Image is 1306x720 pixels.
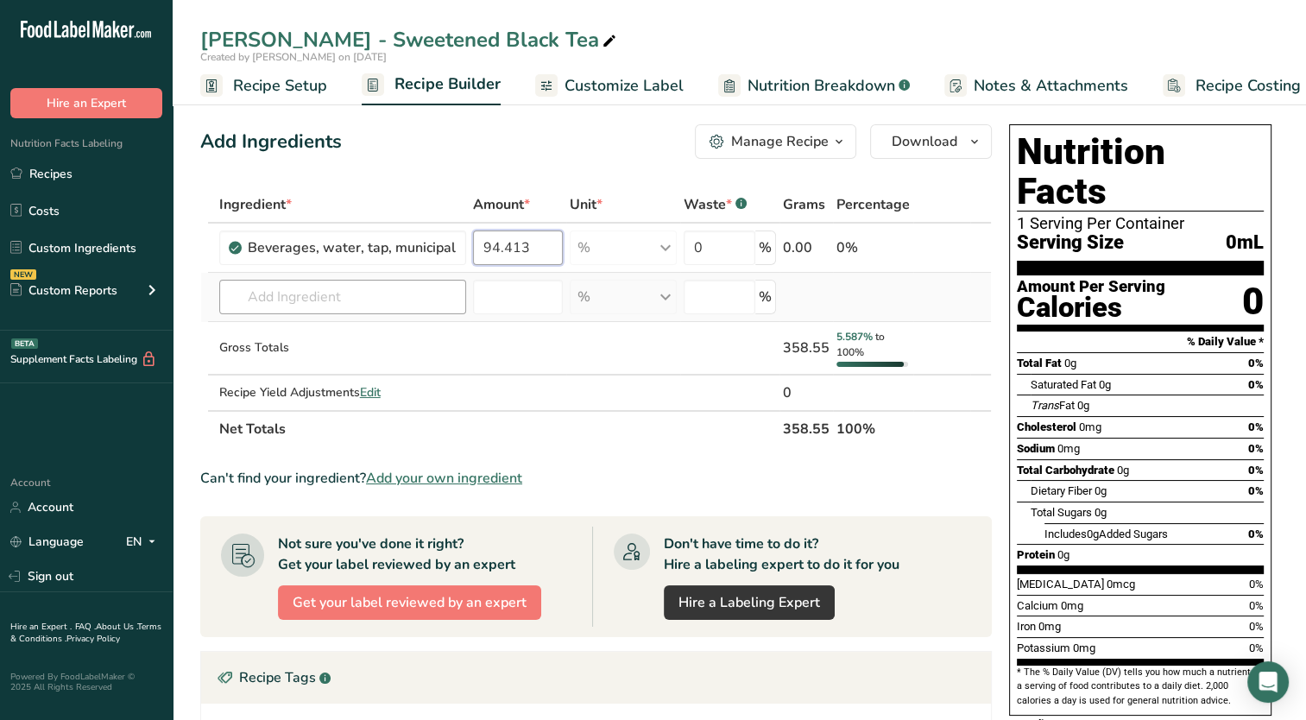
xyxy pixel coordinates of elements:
span: 0g [1057,548,1069,561]
a: About Us . [96,621,137,633]
span: 0% [1248,442,1264,455]
button: Get your label reviewed by an expert [278,585,541,620]
div: [PERSON_NAME] - Sweetened Black Tea [200,24,620,55]
span: Get your label reviewed by an expert [293,592,527,613]
span: 0mg [1079,420,1101,433]
span: Edit [360,384,381,401]
span: Includes Added Sugars [1044,527,1168,540]
span: 5.587% [836,330,873,344]
div: Don't have time to do it? Hire a labeling expert to do it for you [664,534,899,575]
span: 0% [1249,599,1264,612]
span: 0g [1095,506,1107,519]
a: Recipe Builder [362,65,501,106]
span: 0g [1099,378,1111,391]
span: 0g [1064,357,1076,369]
div: Manage Recipe [731,131,829,152]
span: 0mg [1073,641,1095,654]
span: Iron [1017,620,1036,633]
span: Add your own ingredient [366,468,522,489]
div: Powered By FoodLabelMaker © 2025 All Rights Reserved [10,672,162,692]
div: 0.00 [783,237,830,258]
button: Download [870,124,992,159]
button: Manage Recipe [695,124,856,159]
span: Protein [1017,548,1055,561]
div: Can't find your ingredient? [200,468,992,489]
span: Ingredient [219,194,292,215]
span: Grams [783,194,825,215]
span: 0% [1248,378,1264,391]
div: EN [126,532,162,553]
span: 0% [1248,357,1264,369]
section: % Daily Value * [1017,332,1264,352]
th: 100% [833,410,913,446]
span: 0% [1248,464,1264,477]
span: Recipe Setup [233,74,327,98]
span: Total Sugars [1031,506,1092,519]
div: Beverages, water, tap, municipal [248,237,456,258]
span: Notes & Attachments [974,74,1128,98]
div: 0 [783,382,830,403]
div: 1 Serving Per Container [1017,215,1264,232]
span: Calcium [1017,599,1058,612]
span: Recipe Costing [1196,74,1301,98]
span: Dietary Fiber [1031,484,1092,497]
div: Waste [684,194,747,215]
a: FAQ . [75,621,96,633]
span: 0% [1248,420,1264,433]
span: Total Carbohydrate [1017,464,1114,477]
div: 358.55 [783,338,830,358]
a: Customize Label [535,66,684,105]
span: Saturated Fat [1031,378,1096,391]
div: Gross Totals [219,338,466,357]
span: 0g [1095,484,1107,497]
div: 0% [836,237,910,258]
span: Percentage [836,194,910,215]
div: Open Intercom Messenger [1247,661,1289,703]
span: 0g [1077,399,1089,412]
span: 0% [1248,484,1264,497]
th: 358.55 [779,410,833,446]
a: Recipe Setup [200,66,327,105]
div: NEW [10,269,36,280]
span: 0% [1248,527,1264,540]
span: 0mg [1057,442,1080,455]
button: Hire an Expert [10,88,162,118]
span: 0g [1087,527,1099,540]
div: Recipe Yield Adjustments [219,383,466,401]
span: 0mL [1226,232,1264,254]
span: 0mg [1038,620,1061,633]
span: Cholesterol [1017,420,1076,433]
span: 0% [1249,620,1264,633]
span: 0g [1117,464,1129,477]
span: Customize Label [565,74,684,98]
span: Total Fat [1017,357,1062,369]
h1: Nutrition Facts [1017,132,1264,212]
span: Created by [PERSON_NAME] on [DATE] [200,50,387,64]
span: 0mg [1061,599,1083,612]
span: 0mcg [1107,578,1135,591]
input: Add Ingredient [219,280,466,314]
a: Privacy Policy [66,633,120,645]
span: Fat [1031,399,1075,412]
div: Amount Per Serving [1017,279,1165,295]
a: Language [10,527,84,557]
span: Potassium [1017,641,1070,654]
span: Recipe Builder [394,73,501,96]
span: Nutrition Breakdown [748,74,895,98]
span: Serving Size [1017,232,1124,254]
th: Net Totals [216,410,779,446]
div: Calories [1017,295,1165,320]
a: Notes & Attachments [944,66,1128,105]
span: 0% [1249,578,1264,591]
a: Terms & Conditions . [10,621,161,645]
div: Add Ingredients [200,128,342,156]
a: Hire a Labeling Expert [664,585,835,620]
span: Download [892,131,957,152]
a: Hire an Expert . [10,621,72,633]
span: Amount [473,194,530,215]
a: Recipe Costing [1163,66,1301,105]
span: Unit [570,194,603,215]
div: Recipe Tags [201,652,991,704]
div: 0 [1242,279,1264,325]
a: Nutrition Breakdown [718,66,910,105]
